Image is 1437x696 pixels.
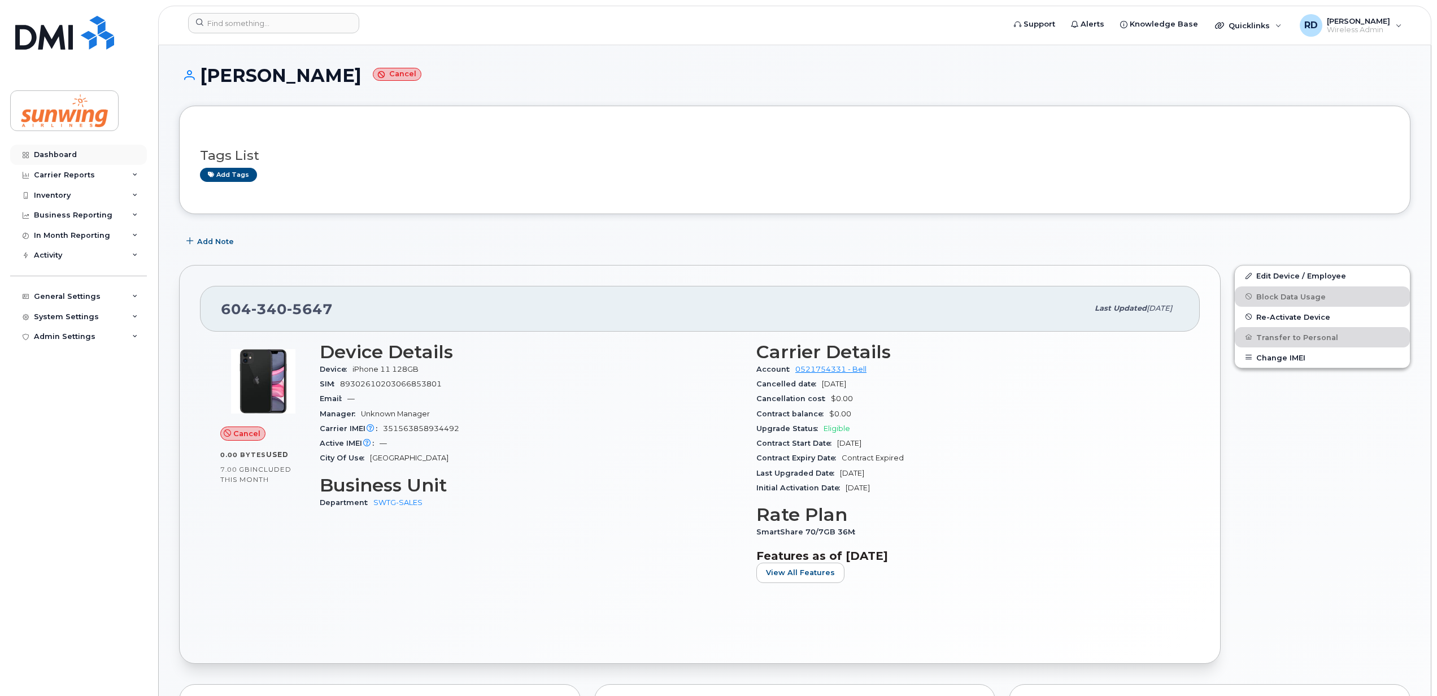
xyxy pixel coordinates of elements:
button: Add Note [179,231,243,251]
span: Email [320,394,347,403]
span: Unknown Manager [361,410,430,418]
span: Manager [320,410,361,418]
span: Last updated [1095,304,1147,312]
h1: [PERSON_NAME] [179,66,1410,85]
span: Contract Start Date [756,439,837,447]
img: iPhone_11.jpg [229,347,297,415]
span: included this month [220,465,291,484]
h3: Tags List [200,149,1390,163]
span: Device [320,365,352,373]
span: Cancel [233,428,260,439]
span: $0.00 [829,410,851,418]
span: Department [320,498,373,507]
span: $0.00 [831,394,853,403]
span: [GEOGRAPHIC_DATA] [370,454,448,462]
button: View All Features [756,563,844,583]
h3: Features as of [DATE] [756,549,1179,563]
span: Add Note [197,236,234,247]
span: [DATE] [837,439,861,447]
span: Upgrade Status [756,424,824,433]
span: [DATE] [1147,304,1172,312]
button: Re-Activate Device [1235,307,1410,327]
a: 0521754331 - Bell [795,365,866,373]
span: — [347,394,355,403]
h3: Device Details [320,342,743,362]
button: Change IMEI [1235,347,1410,368]
span: iPhone 11 128GB [352,365,419,373]
span: 340 [251,301,287,317]
span: City Of Use [320,454,370,462]
a: Edit Device / Employee [1235,266,1410,286]
span: Initial Activation Date [756,484,846,492]
span: 0.00 Bytes [220,451,266,459]
span: SIM [320,380,340,388]
span: [DATE] [846,484,870,492]
small: Cancel [373,68,421,81]
h3: Business Unit [320,475,743,495]
span: 89302610203066853801 [340,380,442,388]
span: 351563858934492 [383,424,459,433]
span: Contract balance [756,410,829,418]
span: Contract Expiry Date [756,454,842,462]
span: Active IMEI [320,439,380,447]
span: Account [756,365,795,373]
span: — [380,439,387,447]
span: Cancellation cost [756,394,831,403]
span: Carrier IMEI [320,424,383,433]
span: [DATE] [840,469,864,477]
h3: Carrier Details [756,342,1179,362]
span: 604 [221,301,333,317]
span: 5647 [287,301,333,317]
span: used [266,450,289,459]
span: Eligible [824,424,850,433]
span: 7.00 GB [220,466,250,473]
span: SmartShare 70/7GB 36M [756,528,861,536]
span: Last Upgraded Date [756,469,840,477]
button: Block Data Usage [1235,286,1410,307]
span: [DATE] [822,380,846,388]
a: SWTG-SALES [373,498,423,507]
span: Contract Expired [842,454,904,462]
span: Cancelled date [756,380,822,388]
span: Re-Activate Device [1256,312,1330,321]
button: Transfer to Personal [1235,327,1410,347]
a: Add tags [200,168,257,182]
span: View All Features [766,567,835,578]
h3: Rate Plan [756,504,1179,525]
